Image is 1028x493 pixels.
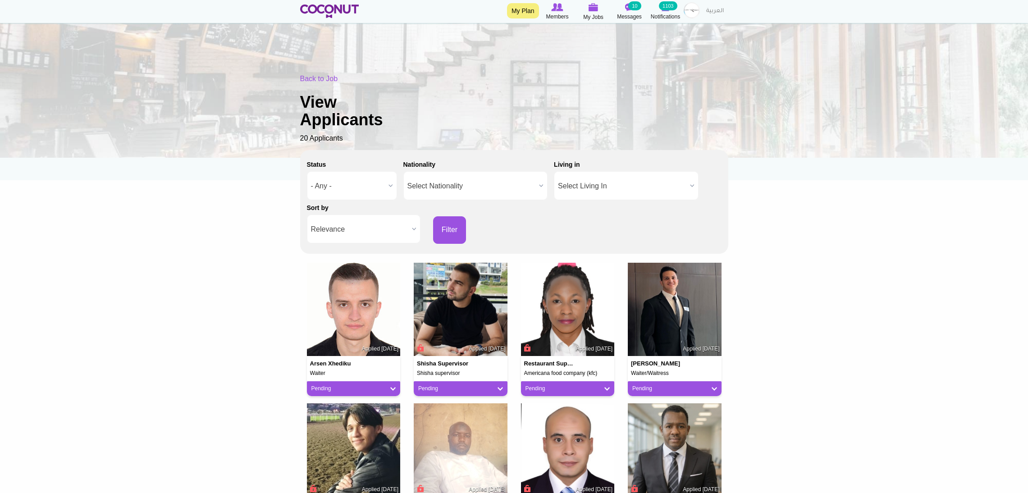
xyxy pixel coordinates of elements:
[630,484,638,493] span: Connect to Unlock the Profile
[307,160,326,169] label: Status
[310,361,362,367] h4: Arsen Xhediku
[433,216,466,244] button: Filter
[417,370,504,376] h5: Shisha supervisor
[300,5,359,18] img: Home
[525,385,610,393] a: Pending
[583,13,603,22] span: My Jobs
[307,263,401,356] img: Arsen Xhediku's picture
[300,75,338,82] a: Back to Job
[309,484,317,493] span: Connect to Unlock the Profile
[625,3,634,11] img: Messages
[628,1,641,10] small: 10
[612,2,648,21] a: Messages Messages 10
[554,160,580,169] label: Living in
[414,263,507,356] img: Yusub Aghayev's picture
[617,12,642,21] span: Messages
[589,3,599,11] img: My Jobs
[416,484,424,493] span: Connect to Unlock the Profile
[524,361,576,367] h4: Restaurant supervisor
[311,172,385,201] span: - Any -
[416,343,424,352] span: Connect to Unlock the Profile
[307,203,329,212] label: Sort by
[631,370,718,376] h5: Waiter/Waitress
[300,93,413,129] h1: View Applicants
[403,160,436,169] label: Nationality
[702,2,728,20] a: العربية
[524,370,612,376] h5: Americana food company (kfc)
[311,385,396,393] a: Pending
[539,2,576,21] a: Browse Members Members
[310,370,397,376] h5: Waiter
[546,12,568,21] span: Members
[558,172,686,201] span: Select Living In
[311,215,408,244] span: Relevance
[523,343,531,352] span: Connect to Unlock the Profile
[628,263,722,356] img: Abdou Elkholy's picture
[576,2,612,22] a: My Jobs My Jobs
[659,1,677,10] small: 1103
[651,12,680,21] span: Notifications
[632,385,717,393] a: Pending
[507,3,539,18] a: My Plan
[631,361,683,367] h4: [PERSON_NAME]
[418,385,503,393] a: Pending
[648,2,684,21] a: Notifications Notifications 1103
[551,3,563,11] img: Browse Members
[523,484,531,493] span: Connect to Unlock the Profile
[417,361,469,367] h4: Shisha supervisor
[407,172,536,201] span: Select Nationality
[521,263,615,356] img: Nakkazi Sharon's picture
[300,74,728,144] div: 20 Applicants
